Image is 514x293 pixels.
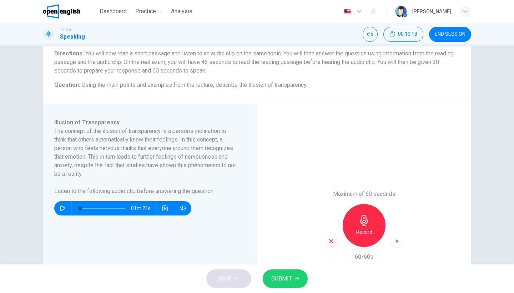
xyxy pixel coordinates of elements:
h6: Question : [54,81,460,89]
span: Illusion of Transparency [54,119,120,126]
h6: Listen to the following audio clip before answering the question : [54,187,237,195]
span: Using the main points and examples from the lecture, describe the illusion of transparency. [82,81,307,88]
button: Dashboard [97,5,130,18]
button: 00:10:18 [383,27,423,42]
img: OpenEnglish logo [43,4,80,19]
button: Practice [132,5,165,18]
button: Click to see the audio transcription [160,201,171,215]
h6: Directions : [54,49,460,75]
img: Profile picture [395,6,407,17]
button: SUBMIT [263,269,308,288]
div: Hide [383,27,423,42]
div: [PERSON_NAME] [412,7,451,16]
span: TOEFL® [60,28,71,33]
h6: The concept of the illusion of transparency is a person's inclination to think that others automa... [54,127,237,178]
h6: 60/60s [355,253,373,261]
div: Mute [363,27,378,42]
span: SUBMIT [271,274,292,284]
span: You will now read a short passage and listen to an audio clip on the same topic. You will then an... [54,50,454,74]
a: OpenEnglish logo [43,4,97,19]
span: Analysis [171,7,192,16]
span: END SESSION [435,31,465,37]
h6: Maximum of 60 seconds [333,190,395,198]
button: Analysis [168,5,195,18]
span: Practice [135,7,156,16]
h1: Speaking [60,33,85,41]
button: Record [343,204,385,247]
span: 00:10:18 [398,31,417,37]
span: 01m 21s [131,201,156,215]
img: en [343,9,352,14]
span: Dashboard [100,7,127,16]
h6: Record [356,228,372,236]
button: END SESSION [429,27,471,42]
